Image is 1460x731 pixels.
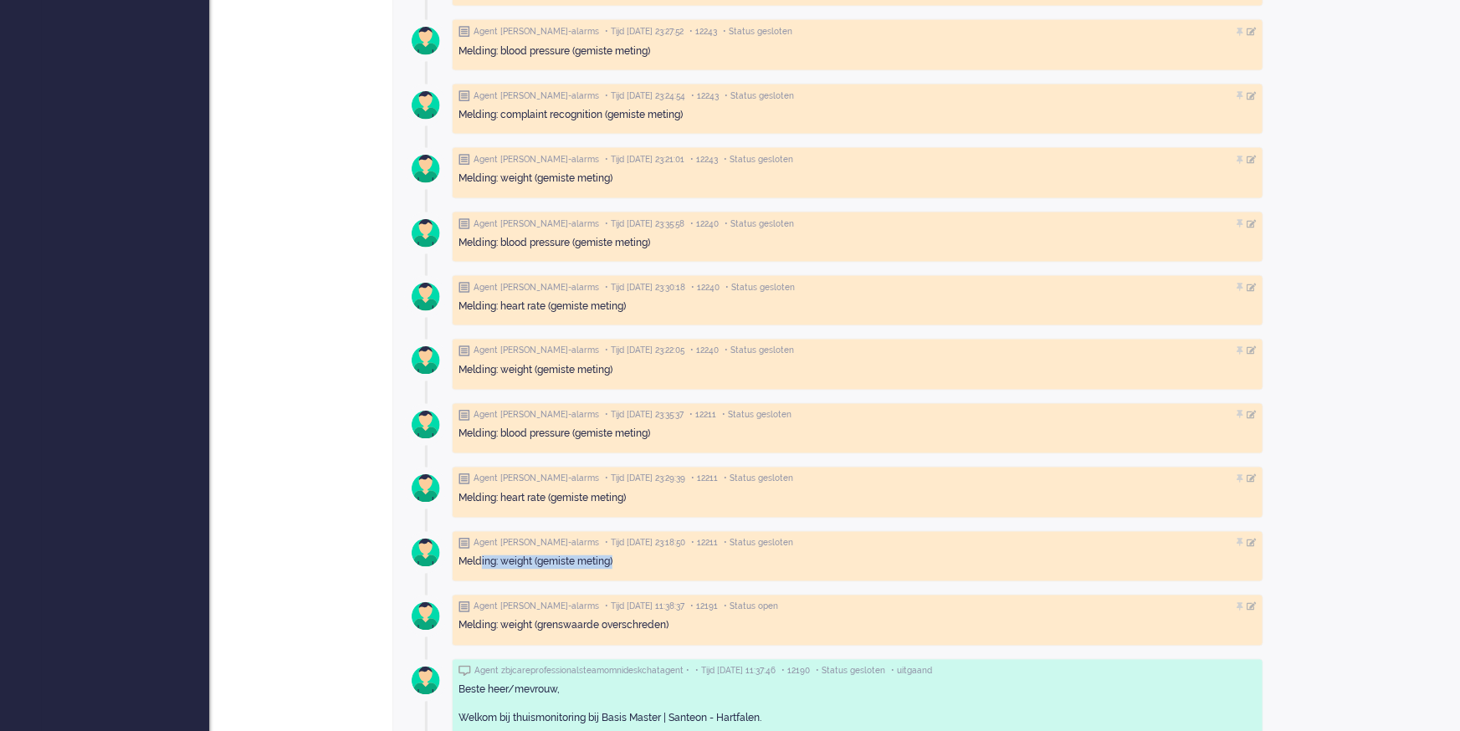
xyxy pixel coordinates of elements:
[691,473,718,485] span: • 12211
[458,601,470,613] img: ic_note_grey.svg
[722,410,791,422] span: • Status gesloten
[458,154,470,166] img: ic_note_grey.svg
[605,90,685,102] span: • Tijd [DATE] 23:24:54
[405,596,447,637] img: avatar
[474,601,599,613] span: Agent [PERSON_NAME]-alarms
[474,154,599,166] span: Agent [PERSON_NAME]-alarms
[725,345,794,357] span: • Status gesloten
[605,345,684,357] span: • Tijd [DATE] 23:22:05
[781,666,810,677] span: • 12190
[458,44,1257,59] div: Melding: blood pressure (gemiste meting)
[724,473,793,485] span: • Status gesloten
[474,90,599,102] span: Agent [PERSON_NAME]-alarms
[405,148,447,190] img: avatar
[690,218,719,230] span: • 12240
[723,26,792,38] span: • Status gesloten
[725,218,794,230] span: • Status gesloten
[474,218,599,230] span: Agent [PERSON_NAME]-alarms
[458,492,1257,506] div: Melding: heart rate (gemiste meting)
[405,468,447,509] img: avatar
[405,276,447,318] img: avatar
[7,7,849,74] body: Rich Text Area. Press ALT-0 for help.
[605,538,685,550] span: • Tijd [DATE] 23:18:50
[405,84,447,126] img: avatar
[458,364,1257,378] div: Melding: weight (gemiste meting)
[458,282,470,294] img: ic_note_grey.svg
[458,345,470,357] img: ic_note_grey.svg
[724,154,793,166] span: • Status gesloten
[474,410,599,422] span: Agent [PERSON_NAME]-alarms
[474,282,599,294] span: Agent [PERSON_NAME]-alarms
[458,236,1257,250] div: Melding: blood pressure (gemiste meting)
[458,666,471,677] img: ic_chat_grey.svg
[605,410,684,422] span: • Tijd [DATE] 23:35:37
[405,404,447,446] img: avatar
[605,154,684,166] span: • Tijd [DATE] 23:21:01
[690,154,718,166] span: • 12243
[695,666,776,677] span: • Tijd [DATE] 11:37:46
[458,427,1257,442] div: Melding: blood pressure (gemiste meting)
[690,345,719,357] span: • 12240
[458,473,470,485] img: ic_note_grey.svg
[691,90,719,102] span: • 12243
[724,601,778,613] span: • Status open
[458,171,1257,186] div: Melding: weight (gemiste meting)
[605,218,684,230] span: • Tijd [DATE] 23:35:58
[691,282,720,294] span: • 12240
[458,538,470,550] img: ic_note_grey.svg
[605,26,684,38] span: • Tijd [DATE] 23:27:52
[474,473,599,485] span: Agent [PERSON_NAME]-alarms
[458,108,1257,122] div: Melding: complaint recognition (gemiste meting)
[405,660,447,702] img: avatar
[724,538,793,550] span: • Status gesloten
[405,212,447,254] img: avatar
[474,26,599,38] span: Agent [PERSON_NAME]-alarms
[405,532,447,574] img: avatar
[474,345,599,357] span: Agent [PERSON_NAME]-alarms
[458,299,1257,314] div: Melding: heart rate (gemiste meting)
[689,410,716,422] span: • 12211
[458,555,1257,570] div: Melding: weight (gemiste meting)
[474,666,689,677] span: Agent zbjcareprofessionalsteamomnideskchatagent •
[458,26,470,38] img: ic_note_grey.svg
[405,340,447,381] img: avatar
[691,538,718,550] span: • 12211
[816,666,885,677] span: • Status gesloten
[605,473,685,485] span: • Tijd [DATE] 23:29:39
[690,601,718,613] span: • 12191
[458,90,470,102] img: ic_note_grey.svg
[725,282,795,294] span: • Status gesloten
[725,90,794,102] span: • Status gesloten
[458,410,470,422] img: ic_note_grey.svg
[605,601,684,613] span: • Tijd [DATE] 11:38:37
[458,218,470,230] img: ic_note_grey.svg
[474,538,599,550] span: Agent [PERSON_NAME]-alarms
[605,282,685,294] span: • Tijd [DATE] 23:30:18
[891,666,932,677] span: • uitgaand
[458,619,1257,633] div: Melding: weight (grenswaarde overschreden)
[689,26,717,38] span: • 12243
[405,20,447,62] img: avatar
